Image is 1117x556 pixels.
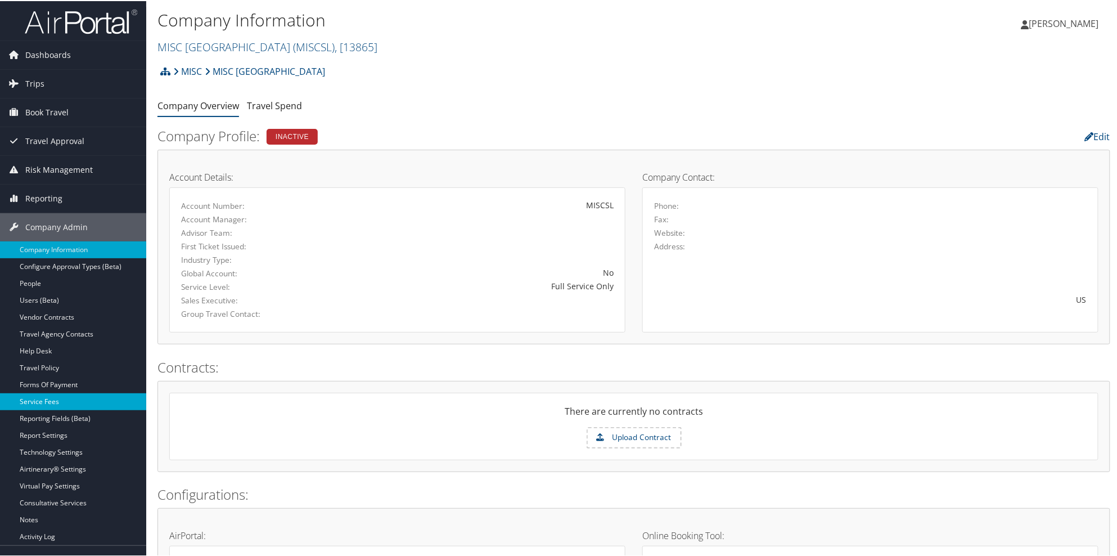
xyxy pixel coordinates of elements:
a: Travel Spend [247,98,302,111]
span: ( MISCSL ) [293,38,335,53]
h4: Company Contact: [642,172,1098,181]
div: US [767,293,1087,304]
a: MISC [GEOGRAPHIC_DATA] [157,38,377,53]
div: No [331,266,614,277]
span: Dashboards [25,40,71,68]
span: Travel Approval [25,126,84,154]
a: Company Overview [157,98,239,111]
label: Industry Type: [181,253,314,264]
a: [PERSON_NAME] [1021,6,1110,39]
span: , [ 13865 ] [335,38,377,53]
label: Account Number: [181,199,314,210]
label: Upload Contract [588,427,681,446]
a: MISC [173,59,202,82]
label: Service Level: [181,280,314,292]
h2: Contracts: [157,357,1110,376]
h4: Account Details: [169,172,625,181]
a: MISC [GEOGRAPHIC_DATA] [205,59,325,82]
label: Account Manager: [181,213,314,224]
span: Trips [25,69,44,97]
span: Risk Management [25,155,93,183]
div: Inactive [267,128,318,144]
span: Reporting [25,183,62,212]
h2: Company Profile: [157,125,787,145]
h1: Company Information [157,7,792,31]
label: Group Travel Contact: [181,307,314,319]
img: airportal-logo.png [25,7,137,34]
label: Website: [654,226,685,237]
label: Sales Executive: [181,294,314,305]
div: Full Service Only [331,279,614,291]
label: Phone: [654,199,679,210]
span: [PERSON_NAME] [1029,16,1099,29]
h2: Configurations: [157,484,1110,503]
h4: AirPortal: [169,530,625,539]
label: Global Account: [181,267,314,278]
span: Company Admin [25,212,88,240]
label: Address: [654,240,685,251]
label: First Ticket Issued: [181,240,314,251]
label: Fax: [654,213,669,224]
div: MISCSL [331,198,614,210]
a: Edit [1085,129,1110,142]
div: There are currently no contracts [170,403,1098,426]
label: Advisor Team: [181,226,314,237]
h4: Online Booking Tool: [642,530,1098,539]
span: Book Travel [25,97,69,125]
